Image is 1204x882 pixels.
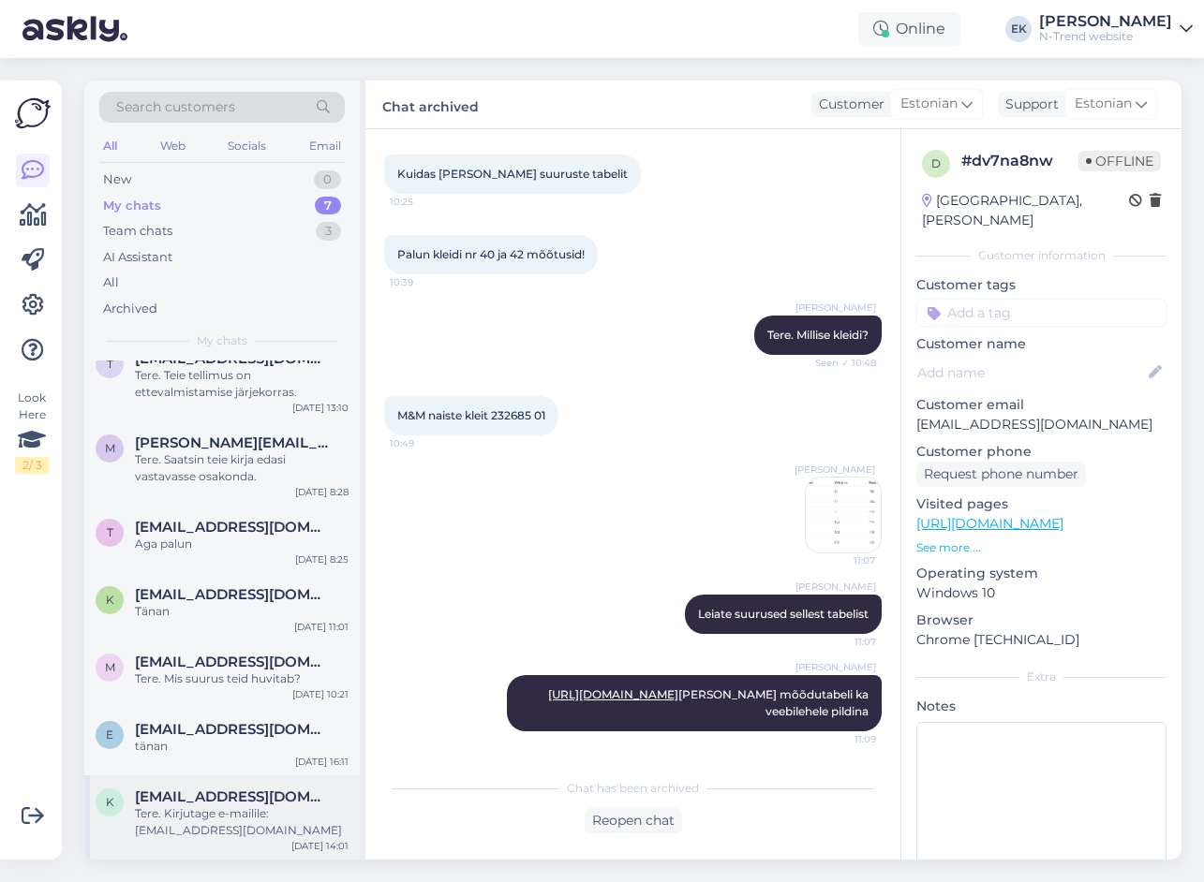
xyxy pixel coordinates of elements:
input: Add a tag [916,299,1167,327]
div: 0 [314,170,341,189]
span: Malm.kristine@gmail.com [135,434,330,451]
span: 10:39 [390,275,460,289]
span: M [105,441,115,455]
div: All [103,273,119,292]
p: Customer email [916,395,1167,415]
p: Customer phone [916,442,1167,462]
div: [DATE] 16:11 [295,755,349,769]
div: N-Trend website [1039,29,1172,44]
div: Tere. Mis suurus teid huvitab? [135,670,349,687]
div: Reopen chat [585,808,682,833]
div: Archived [103,300,157,318]
span: [PERSON_NAME] [795,660,876,674]
p: [EMAIL_ADDRESS][DOMAIN_NAME] [916,415,1167,434]
div: [DATE] 13:10 [292,401,349,415]
div: AI Assistant [103,248,172,267]
span: 11:09 [806,732,876,746]
img: Askly Logo [15,96,51,131]
div: # dv7na8nw [961,150,1078,172]
div: My chats [103,197,161,215]
div: Tere. Saatsin teie kirja edasi vastavasse osakonda. [135,451,349,485]
span: kalev.rahnu@gmail.com [135,788,330,805]
div: Extra [916,669,1167,685]
div: Team chats [103,222,172,241]
span: Chat has been archived [567,780,699,797]
span: 11:07 [805,553,875,567]
div: Request phone number [916,462,1086,487]
div: All [99,134,121,158]
span: turpeinensami0@gmail.com [135,519,330,536]
img: Attachment [806,478,881,552]
div: 3 [316,222,341,241]
div: New [103,170,131,189]
span: d [931,156,941,170]
span: M&M naiste kleit 232685 01 [397,408,545,422]
p: Chrome [TECHNICAL_ID] [916,630,1167,650]
a: [PERSON_NAME]N-Trend website [1039,14,1193,44]
span: Offline [1078,151,1161,171]
span: [PERSON_NAME] [795,301,876,315]
div: [GEOGRAPHIC_DATA], [PERSON_NAME] [922,191,1129,230]
div: [DATE] 8:25 [295,552,349,566]
p: Operating system [916,564,1167,583]
span: 10:25 [390,195,460,209]
div: [PERSON_NAME] [1039,14,1172,29]
span: Search customers [116,97,235,117]
div: Socials [224,134,270,158]
span: [PERSON_NAME] [795,580,876,594]
div: [DATE] 8:28 [295,485,349,499]
div: 7 [315,197,341,215]
span: Seen ✓ 10:48 [806,356,876,370]
p: Visited pages [916,494,1167,514]
span: Palun kleidi nr 40 ja 42 mõõtusid! [397,247,585,261]
div: [DATE] 11:01 [294,620,349,634]
div: Email [305,134,345,158]
div: EK [1005,16,1032,42]
span: Kuidas [PERSON_NAME] suuruste tabelit [397,167,628,181]
div: Online [858,12,960,46]
span: t [107,357,113,371]
div: Web [156,134,189,158]
div: 2 / 3 [15,457,49,474]
span: k [106,795,114,809]
p: Windows 10 [916,583,1167,603]
span: t [107,525,113,539]
span: 11:07 [806,635,876,649]
span: 10:49 [390,436,460,450]
div: Customer information [916,247,1167,264]
span: Estonian [1075,94,1132,114]
p: Notes [916,697,1167,716]
p: Browser [916,610,1167,630]
input: Add name [917,362,1145,383]
span: k [106,593,114,607]
span: kaari.maidle@gmail.com [135,586,330,603]
div: Tere. Kirjutage e-mailile: [EMAIL_ADDRESS][DOMAIN_NAME] [135,805,349,839]
p: Customer name [916,334,1167,354]
span: [PERSON_NAME] mõõdutabeli ka veebilehele pildina [548,687,871,718]
a: [URL][DOMAIN_NAME] [916,515,1063,532]
a: [URL][DOMAIN_NAME] [548,687,678,701]
div: Look Here [15,390,49,474]
span: [PERSON_NAME] [795,463,875,477]
div: Tere. Teie tellimus on ettevalmistamise järjekorras. [135,367,349,401]
label: Chat archived [382,92,479,117]
span: e [106,728,113,742]
div: Aga palun [135,536,349,552]
p: See more ... [916,539,1167,556]
span: Estonian [900,94,958,114]
span: maigik70@gmail.com [135,654,330,670]
div: tänan [135,738,349,755]
span: Tere. Millise kleidi? [767,328,869,342]
span: My chats [197,332,247,349]
div: Tänan [135,603,349,620]
div: [DATE] 14:01 [291,839,349,853]
span: m [105,660,115,674]
span: Leiate suurused sellest tabelist [698,607,869,621]
p: Customer tags [916,275,1167,295]
div: Support [998,95,1059,114]
span: ehakask@gmail.com [135,721,330,738]
div: Customer [811,95,884,114]
div: [DATE] 10:21 [292,687,349,701]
